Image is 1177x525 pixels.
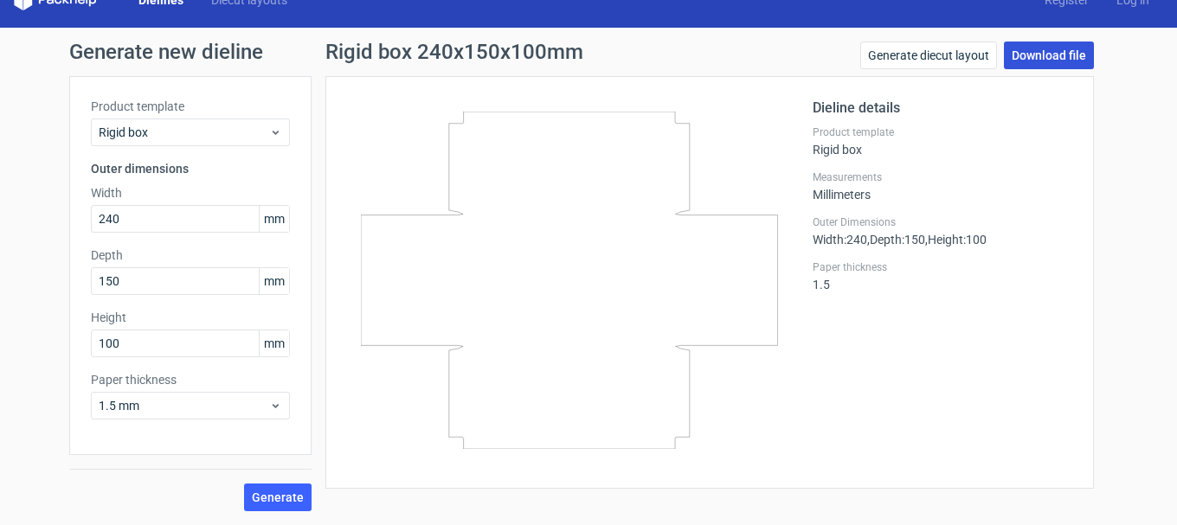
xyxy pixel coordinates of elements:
[813,233,867,246] span: Width : 240
[91,371,290,388] label: Paper thickness
[91,309,290,326] label: Height
[259,206,289,232] span: mm
[244,483,312,511] button: Generate
[91,184,290,202] label: Width
[813,260,1072,291] div: 1.5
[813,260,1072,274] label: Paper thickness
[325,42,583,62] h1: Rigid box 240x150x100mm
[813,170,1072,184] label: Measurements
[259,330,289,356] span: mm
[91,160,290,177] h3: Outer dimensions
[813,170,1072,202] div: Millimeters
[91,98,290,115] label: Product template
[252,491,304,503] span: Generate
[813,125,1072,157] div: Rigid box
[91,246,290,264] label: Depth
[813,98,1072,118] h2: Dieline details
[99,397,269,414] span: 1.5 mm
[69,42,1108,62] h1: Generate new dieline
[813,125,1072,139] label: Product template
[860,42,997,69] a: Generate diecut layout
[867,233,925,246] span: , Depth : 150
[813,215,1072,229] label: Outer Dimensions
[925,233,987,246] span: , Height : 100
[99,124,269,141] span: Rigid box
[1004,42,1094,69] a: Download file
[259,268,289,294] span: mm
